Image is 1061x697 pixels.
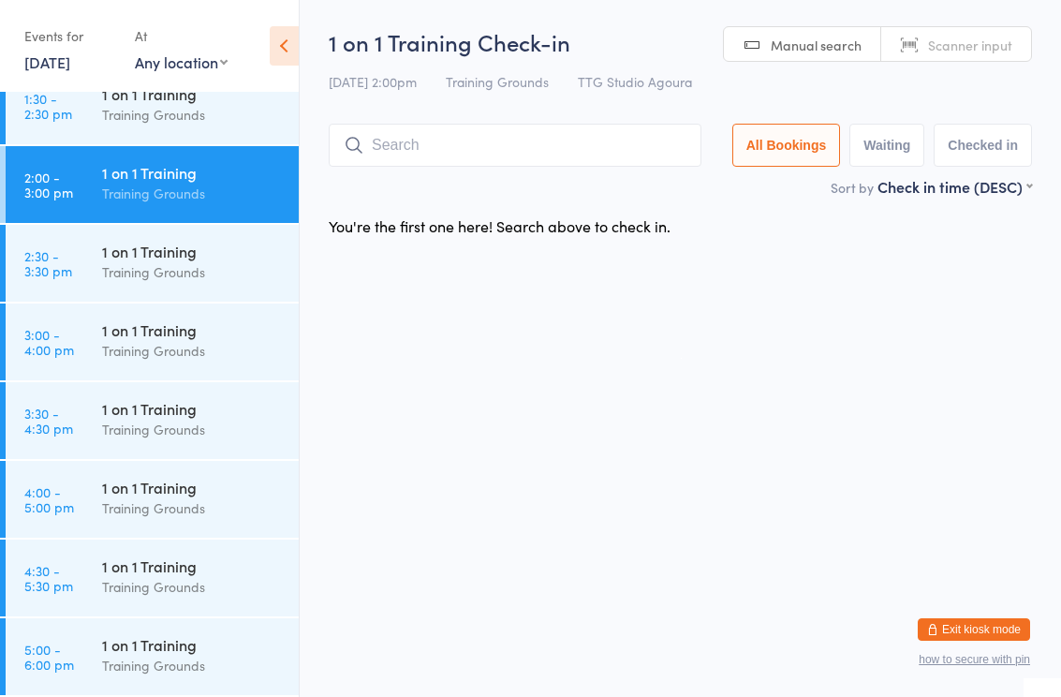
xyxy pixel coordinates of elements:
[6,382,299,459] a: 3:30 -4:30 pm1 on 1 TrainingTraining Grounds
[6,540,299,616] a: 4:30 -5:30 pm1 on 1 TrainingTraining Grounds
[24,21,116,52] div: Events for
[24,484,74,514] time: 4:00 - 5:00 pm
[24,563,73,593] time: 4:30 - 5:30 pm
[6,461,299,538] a: 4:00 -5:00 pm1 on 1 TrainingTraining Grounds
[24,170,73,200] time: 2:00 - 3:00 pm
[877,176,1032,197] div: Check in time (DESC)
[24,248,72,278] time: 2:30 - 3:30 pm
[6,304,299,380] a: 3:00 -4:00 pm1 on 1 TrainingTraining Grounds
[102,319,283,340] div: 1 on 1 Training
[102,104,283,126] div: Training Grounds
[6,67,299,144] a: 1:30 -2:30 pm1 on 1 TrainingTraining Grounds
[928,36,1012,54] span: Scanner input
[24,52,70,72] a: [DATE]
[578,72,692,91] span: TTG Studio Agoura
[446,72,549,91] span: Training Grounds
[102,655,283,676] div: Training Grounds
[102,477,283,497] div: 1 on 1 Training
[102,556,283,576] div: 1 on 1 Training
[6,618,299,695] a: 5:00 -6:00 pm1 on 1 TrainingTraining Grounds
[934,124,1032,167] button: Checked in
[849,124,924,167] button: Waiting
[102,340,283,362] div: Training Grounds
[102,634,283,655] div: 1 on 1 Training
[102,83,283,104] div: 1 on 1 Training
[102,183,283,204] div: Training Grounds
[732,124,841,167] button: All Bookings
[24,91,72,121] time: 1:30 - 2:30 pm
[102,497,283,519] div: Training Grounds
[919,653,1030,666] button: how to secure with pin
[102,162,283,183] div: 1 on 1 Training
[329,215,670,236] div: You're the first one here! Search above to check in.
[102,398,283,419] div: 1 on 1 Training
[102,576,283,598] div: Training Grounds
[831,178,874,197] label: Sort by
[329,124,701,167] input: Search
[102,419,283,440] div: Training Grounds
[102,261,283,283] div: Training Grounds
[771,36,862,54] span: Manual search
[135,52,228,72] div: Any location
[24,406,73,436] time: 3:30 - 4:30 pm
[24,327,74,357] time: 3:00 - 4:00 pm
[24,642,74,672] time: 5:00 - 6:00 pm
[918,618,1030,641] button: Exit kiosk mode
[6,225,299,302] a: 2:30 -3:30 pm1 on 1 TrainingTraining Grounds
[329,72,417,91] span: [DATE] 2:00pm
[6,146,299,223] a: 2:00 -3:00 pm1 on 1 TrainingTraining Grounds
[102,241,283,261] div: 1 on 1 Training
[329,26,1032,57] h2: 1 on 1 Training Check-in
[135,21,228,52] div: At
